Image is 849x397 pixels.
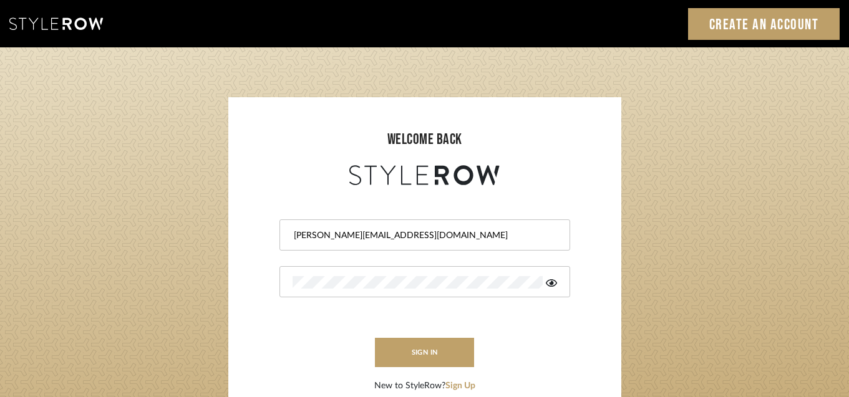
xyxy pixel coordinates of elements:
div: welcome back [241,128,609,151]
input: Email Address [293,229,554,242]
button: Sign Up [445,380,475,393]
a: Create an Account [688,8,840,40]
div: New to StyleRow? [374,380,475,393]
button: sign in [375,338,475,367]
